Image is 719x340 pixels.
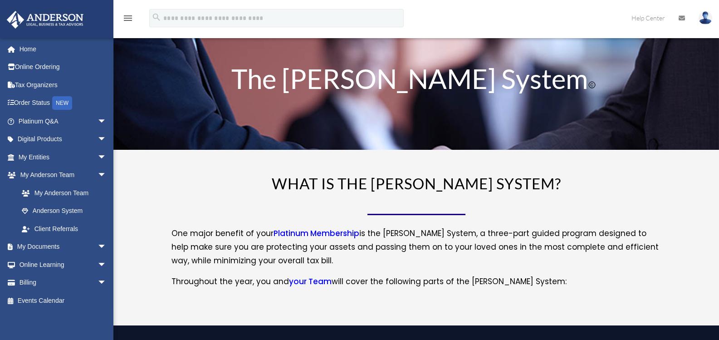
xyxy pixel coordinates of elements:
a: Client Referrals [13,220,120,238]
a: Digital Productsarrow_drop_down [6,130,120,148]
span: arrow_drop_down [98,130,116,149]
div: NEW [52,96,72,110]
span: arrow_drop_down [98,256,116,274]
a: Platinum Membership [274,228,359,243]
span: WHAT IS THE [PERSON_NAME] SYSTEM? [272,174,561,192]
a: Online Learningarrow_drop_down [6,256,120,274]
span: arrow_drop_down [98,238,116,256]
i: menu [122,13,133,24]
a: Online Ordering [6,58,120,76]
a: Tax Organizers [6,76,120,94]
a: Anderson System [13,202,116,220]
span: arrow_drop_down [98,166,116,185]
a: Billingarrow_drop_down [6,274,120,292]
i: search [152,12,161,22]
a: My Anderson Team [13,184,120,202]
h1: The [PERSON_NAME] System [174,65,659,97]
span: arrow_drop_down [98,112,116,131]
img: Anderson Advisors Platinum Portal [4,11,86,29]
a: Order StatusNEW [6,94,120,113]
a: menu [122,16,133,24]
p: One major benefit of your is the [PERSON_NAME] System, a three-part guided program designed to he... [171,227,661,275]
span: arrow_drop_down [98,274,116,292]
a: your Team [289,276,332,291]
a: Events Calendar [6,291,120,310]
span: arrow_drop_down [98,148,116,167]
p: Throughout the year, you and will cover the following parts of the [PERSON_NAME] System: [171,275,661,289]
a: Home [6,40,120,58]
a: My Anderson Teamarrow_drop_down [6,166,120,184]
a: My Entitiesarrow_drop_down [6,148,120,166]
a: My Documentsarrow_drop_down [6,238,120,256]
img: User Pic [699,11,712,25]
a: Platinum Q&Aarrow_drop_down [6,112,120,130]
